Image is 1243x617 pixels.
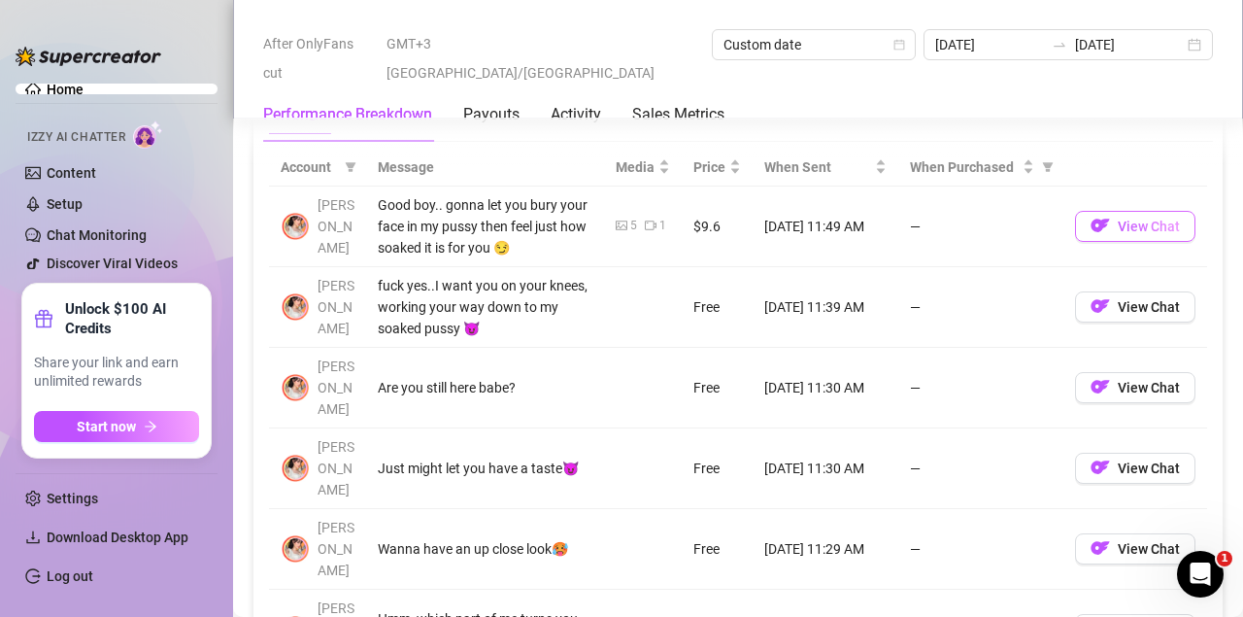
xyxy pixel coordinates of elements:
img: 𝖍𝖔𝖑𝖑𝖞 [282,535,309,563]
button: Start nowarrow-right [34,411,199,442]
a: OFView Chat [1075,545,1195,561]
td: Free [682,509,753,590]
th: When Sent [753,149,898,187]
button: OFView Chat [1075,372,1195,403]
td: Free [682,348,753,428]
th: When Purchased [898,149,1063,187]
img: logo-BBDzfeDw.svg [16,47,161,66]
img: 𝖍𝖔𝖑𝖑𝖞 [282,374,309,401]
td: Free [682,428,753,509]
span: When Purchased [910,156,1019,178]
span: View Chat [1118,541,1180,557]
span: swap-right [1052,37,1067,52]
span: Download Desktop App [47,530,188,545]
span: [PERSON_NAME] [318,359,354,417]
span: [PERSON_NAME] [318,278,354,336]
td: [DATE] 11:29 AM [753,509,898,590]
span: GMT+3 [GEOGRAPHIC_DATA]/[GEOGRAPHIC_DATA] [386,29,700,87]
span: Share your link and earn unlimited rewards [34,354,199,392]
div: Sales Metrics [632,103,724,126]
div: Just might let you have a taste😈 [378,458,592,479]
td: $9.6 [682,187,753,267]
button: OFView Chat [1075,533,1195,565]
span: [PERSON_NAME] [318,197,354,256]
span: gift [34,309,53,328]
div: Are you still here babe? [378,377,592,398]
span: arrow-right [144,420,157,433]
th: Media [604,149,682,187]
div: 5 [630,217,637,235]
td: — [898,267,1063,348]
span: filter [1038,153,1058,182]
input: End date [1075,34,1184,55]
button: OFView Chat [1075,211,1195,242]
span: Izzy AI Chatter [27,128,125,147]
span: Account [281,156,337,178]
div: Payouts [463,103,520,126]
span: [PERSON_NAME] [318,439,354,497]
img: AI Chatter [133,120,163,149]
div: Activity [551,103,601,126]
span: filter [341,153,360,182]
img: OF [1091,538,1110,558]
span: Price [693,156,725,178]
span: View Chat [1118,380,1180,395]
img: 𝖍𝖔𝖑𝖑𝖞 [282,293,309,321]
span: calendar [893,39,905,51]
div: 1 [659,217,666,235]
div: Wanna have an up close look🥵 [378,538,592,560]
span: When Sent [764,156,871,178]
span: filter [345,161,356,173]
img: OF [1091,377,1110,396]
a: Discover Viral Videos [47,256,178,271]
a: Chat Monitoring [47,227,147,243]
span: [PERSON_NAME] [318,520,354,578]
div: Performance Breakdown [263,103,432,126]
a: OFView Chat [1075,384,1195,399]
a: Home [47,82,84,97]
span: Media [616,156,655,178]
span: After OnlyFans cut [263,29,375,87]
a: Setup [47,196,83,212]
button: OFView Chat [1075,453,1195,484]
div: fuck yes..I want you on your knees, working your way down to my soaked pussy 😈 [378,275,592,339]
span: View Chat [1118,299,1180,315]
span: Start now [77,419,136,434]
td: — [898,187,1063,267]
img: OF [1091,216,1110,235]
strong: Unlock $100 AI Credits [65,299,199,338]
span: 1 [1217,551,1232,566]
td: — [898,428,1063,509]
iframe: Intercom live chat [1177,551,1224,598]
span: picture [616,220,627,231]
a: OFView Chat [1075,464,1195,480]
input: Start date [935,34,1044,55]
span: View Chat [1118,219,1180,234]
th: Message [366,149,604,187]
td: [DATE] 11:39 AM [753,267,898,348]
span: video-camera [645,220,656,231]
img: OF [1091,296,1110,316]
span: to [1052,37,1067,52]
td: [DATE] 11:49 AM [753,187,898,267]
button: OFView Chat [1075,291,1195,323]
th: Price [682,149,753,187]
span: Custom date [723,30,904,59]
a: Log out [47,568,93,584]
td: Free [682,267,753,348]
td: [DATE] 11:30 AM [753,428,898,509]
a: Settings [47,491,98,506]
img: 𝖍𝖔𝖑𝖑𝖞 [282,213,309,240]
a: OFView Chat [1075,223,1195,238]
span: View Chat [1118,461,1180,476]
td: — [898,509,1063,590]
img: 𝖍𝖔𝖑𝖑𝖞 [282,455,309,482]
span: filter [1042,161,1054,173]
img: OF [1091,458,1110,477]
a: OFView Chat [1075,303,1195,319]
span: download [25,530,41,545]
td: [DATE] 11:30 AM [753,348,898,428]
div: Good boy.. gonna let you bury your face in my pussy then feel just how soaked it is for you 😏 [378,194,592,258]
td: — [898,348,1063,428]
a: Content [47,165,96,181]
